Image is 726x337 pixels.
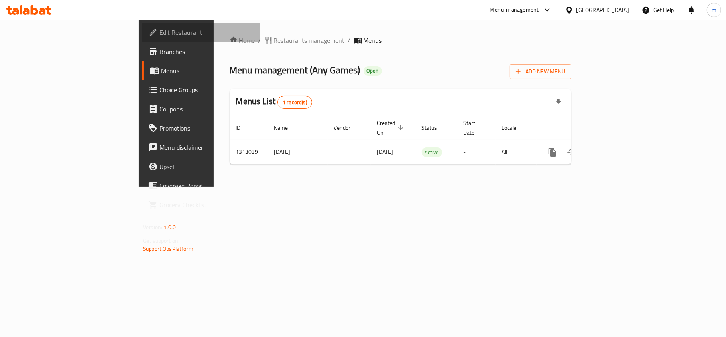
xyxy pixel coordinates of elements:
[230,116,626,165] table: enhanced table
[142,80,260,99] a: Choice Groups
[159,181,254,190] span: Coverage Report
[142,157,260,176] a: Upsell
[364,67,382,74] span: Open
[142,61,260,80] a: Menus
[142,138,260,157] a: Menu disclaimer
[543,143,562,162] button: more
[464,118,486,137] span: Start Date
[236,95,312,109] h2: Menus List
[230,61,360,79] span: Menu management ( Any Games )
[537,116,626,140] th: Actions
[576,6,629,14] div: [GEOGRAPHIC_DATA]
[422,147,442,157] div: Active
[364,36,382,45] span: Menus
[549,93,568,112] div: Export file
[712,6,716,14] span: m
[496,140,537,164] td: All
[274,36,345,45] span: Restaurants management
[159,104,254,114] span: Coupons
[159,143,254,152] span: Menu disclaimer
[143,244,193,254] a: Support.OpsPlatform
[510,64,571,79] button: Add New Menu
[422,148,442,157] span: Active
[159,162,254,171] span: Upsell
[334,123,361,133] span: Vendor
[142,176,260,195] a: Coverage Report
[159,85,254,95] span: Choice Groups
[490,5,539,15] div: Menu-management
[277,96,312,109] div: Total records count
[264,36,345,45] a: Restaurants management
[161,66,254,75] span: Menus
[268,140,328,164] td: [DATE]
[159,28,254,37] span: Edit Restaurant
[377,118,406,137] span: Created On
[142,119,260,138] a: Promotions
[348,36,351,45] li: /
[230,36,571,45] nav: breadcrumb
[278,99,312,106] span: 1 record(s)
[364,66,382,76] div: Open
[142,23,260,42] a: Edit Restaurant
[457,140,496,164] td: -
[143,236,179,246] span: Get support on:
[159,47,254,56] span: Branches
[159,123,254,133] span: Promotions
[562,143,581,162] button: Change Status
[142,99,260,119] a: Coupons
[377,147,393,157] span: [DATE]
[163,222,176,232] span: 1.0.0
[236,123,251,133] span: ID
[516,67,565,77] span: Add New Menu
[274,123,299,133] span: Name
[502,123,527,133] span: Locale
[143,222,162,232] span: Version:
[422,123,448,133] span: Status
[142,42,260,61] a: Branches
[142,195,260,214] a: Grocery Checklist
[159,200,254,210] span: Grocery Checklist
